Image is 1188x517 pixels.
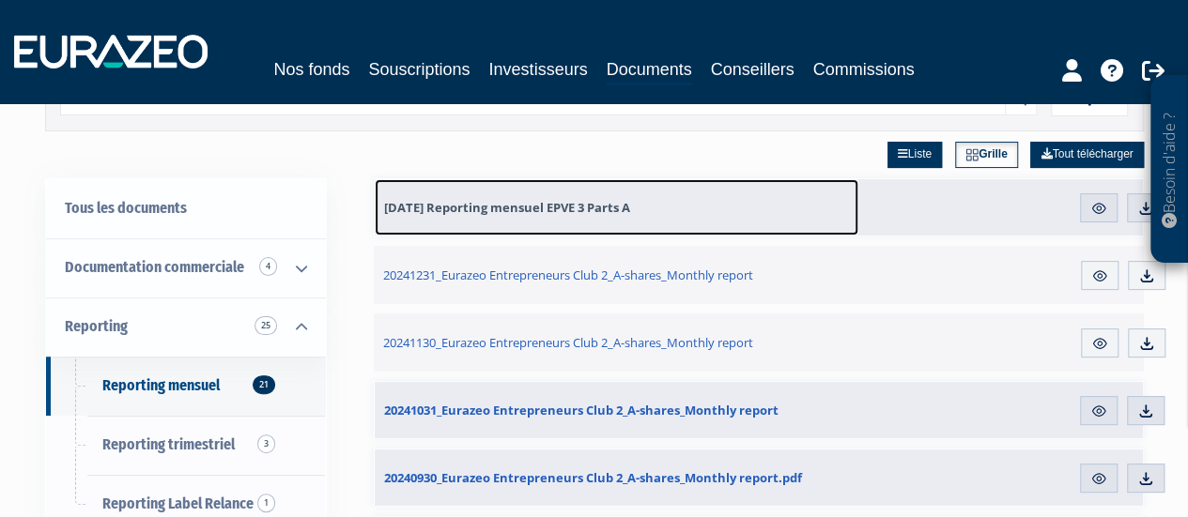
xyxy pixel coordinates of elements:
span: 21 [253,375,275,394]
span: Reporting [65,317,128,335]
a: Investisseurs [488,56,587,83]
a: 20241031_Eurazeo Entrepreneurs Club 2_A-shares_Monthly report [375,382,858,438]
span: Documentation commerciale [65,258,244,276]
span: Reporting trimestriel [102,435,235,453]
a: 20241231_Eurazeo Entrepreneurs Club 2_A-shares_Monthly report [374,246,859,304]
a: 20240930_Eurazeo Entrepreneurs Club 2_A-shares_Monthly report.pdf [375,449,858,506]
img: eye.svg [1090,200,1107,217]
a: Documents [607,56,692,85]
a: Reporting 25 [46,297,326,357]
span: 20241031_Eurazeo Entrepreneurs Club 2_A-shares_Monthly report [384,402,779,418]
span: 20240930_Eurazeo Entrepreneurs Club 2_A-shares_Monthly report.pdf [384,469,802,486]
span: Reporting Label Relance [102,494,254,512]
img: eye.svg [1091,267,1108,284]
span: 1 [257,494,275,512]
img: eye.svg [1090,403,1107,419]
a: Tout télécharger [1030,142,1143,168]
a: Nos fonds [273,56,349,83]
img: download.svg [1138,267,1155,284]
a: Reporting mensuel21 [46,357,326,416]
a: 20241130_Eurazeo Entrepreneurs Club 2_A-shares_Monthly report [374,313,859,372]
img: download.svg [1137,403,1154,419]
a: Reporting trimestriel3 [46,416,326,475]
img: 1732889491-logotype_eurazeo_blanc_rvb.png [14,35,208,68]
span: Reporting mensuel [102,376,220,394]
a: Documentation commerciale 4 [46,238,326,297]
a: Grille [955,142,1018,168]
span: 25 [255,316,277,335]
a: Souscriptions [368,56,470,83]
span: 20241231_Eurazeo Entrepreneurs Club 2_A-shares_Monthly report [383,266,753,283]
img: download.svg [1138,335,1155,352]
a: Commissions [813,56,915,83]
span: 20241130_Eurazeo Entrepreneurs Club 2_A-shares_Monthly report [383,334,753,351]
a: [DATE] Reporting mensuel EPVE 3 Parts A [375,179,858,236]
img: download.svg [1137,470,1154,487]
span: [DATE] Reporting mensuel EPVE 3 Parts A [384,199,630,216]
span: 4 [259,257,277,276]
p: Besoin d'aide ? [1159,85,1180,254]
a: Tous les documents [46,179,326,238]
a: Conseillers [711,56,795,83]
img: eye.svg [1091,335,1108,352]
img: eye.svg [1090,470,1107,487]
a: Liste [887,142,942,168]
img: grid.svg [965,148,979,161]
img: download.svg [1137,200,1154,217]
span: 3 [257,434,275,453]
